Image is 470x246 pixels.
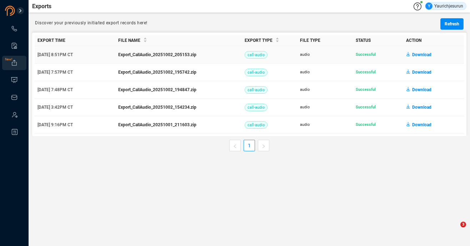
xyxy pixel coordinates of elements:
span: caret-up [275,36,279,40]
span: New! [5,52,12,67]
span: caret-up [143,36,147,40]
button: Download [406,67,431,78]
span: call-audio [245,104,267,111]
a: 1 [244,140,255,151]
img: prodigal-logo [5,6,44,16]
li: Next Page [258,140,269,151]
span: File Name [118,38,140,43]
span: Download [412,67,431,78]
span: [DATE] 3:42PM CT [37,105,73,110]
button: Download [406,119,431,131]
td: Export_CallAudio_20251002_154234.zip [115,99,242,116]
span: Download [412,49,431,60]
th: Action [403,35,464,46]
span: Refresh [445,18,459,30]
span: Successful [356,105,376,109]
span: call-audio [245,69,267,76]
span: Successful [356,87,376,92]
span: Successful [356,122,376,127]
span: caret-down [275,39,279,43]
span: Exports [32,2,51,11]
td: audio [297,116,353,134]
button: Download [406,84,431,95]
span: Successful [356,52,376,57]
span: call-audio [245,51,267,59]
span: Y [428,3,430,10]
li: Previous Page [229,140,241,151]
button: Download [406,102,431,113]
span: [DATE] 9:16PM CT [37,122,73,127]
span: Discover your previously initiated export records here! [35,20,147,25]
li: Inbox [2,90,26,104]
td: Export_CallAudio_20251001_211603.zip [115,116,242,134]
a: New! [11,59,18,67]
li: Visuals [2,73,26,87]
td: audio [297,64,353,81]
span: [DATE] 7:48PM CT [37,87,73,92]
span: [DATE] 7:57PM CT [37,70,73,75]
td: audio [297,99,353,116]
td: Export_CallAudio_20251002_194847.zip [115,81,242,99]
th: File Type [297,35,353,46]
span: Export Type [245,38,272,43]
td: Export_CallAudio_20251002_195742.zip [115,64,242,81]
td: audio [297,46,353,64]
span: right [261,144,266,148]
li: Interactions [2,21,26,36]
span: Successful [356,70,376,74]
span: Download [412,102,431,113]
span: Download [412,119,431,131]
td: Export_CallAudio_20251002_205153.zip [115,46,242,64]
li: Smart Reports [2,39,26,53]
span: 3 [460,222,466,227]
span: left [233,144,237,148]
th: Export Time [35,35,115,46]
button: left [229,140,241,151]
button: Download [406,49,431,60]
span: caret-down [143,39,147,43]
span: call-audio [245,121,267,129]
iframe: Intercom live chat [446,222,463,239]
span: [DATE] 8:51PM CT [37,52,73,57]
button: Refresh [440,18,464,30]
div: Yaurichjesurun [425,3,463,10]
td: audio [297,81,353,99]
th: Status [353,35,403,46]
span: Download [412,84,431,95]
span: call-audio [245,86,267,94]
li: Exports [2,56,26,70]
button: right [258,140,269,151]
